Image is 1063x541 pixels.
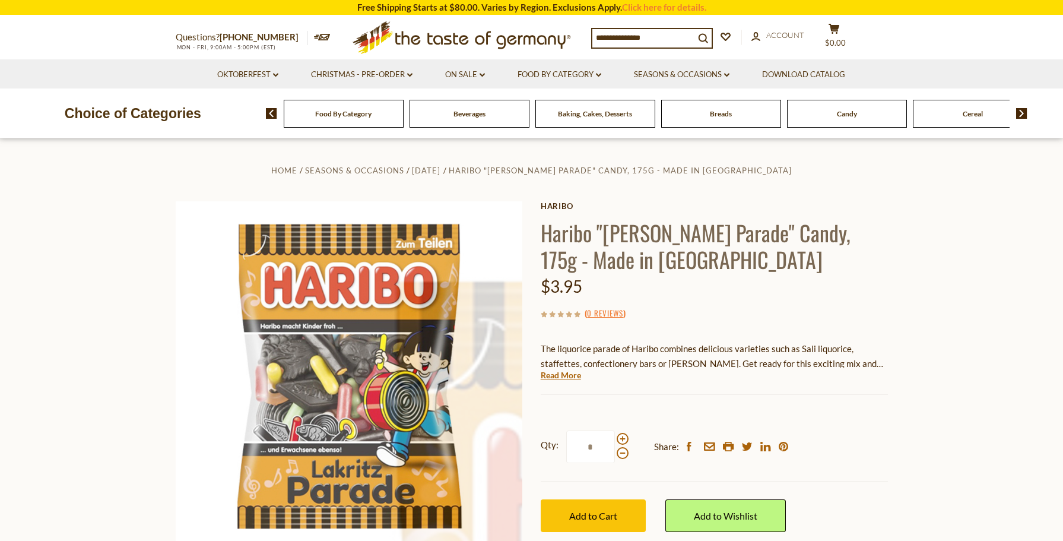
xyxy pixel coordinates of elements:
span: The liquorice parade of Haribo combines delicious varieties such as Sali liquorice, staffettes, c... [541,343,883,384]
a: Breads [710,109,732,118]
a: Haribo "[PERSON_NAME] Parade" Candy, 175g - Made in [GEOGRAPHIC_DATA] [449,166,792,175]
a: [DATE] [412,166,440,175]
h1: Haribo "[PERSON_NAME] Parade" Candy, 175g - Made in [GEOGRAPHIC_DATA] [541,219,888,273]
input: Qty: [566,431,615,463]
a: Click here for details. [622,2,706,12]
span: Add to Cart [569,510,617,521]
img: previous arrow [266,108,277,119]
a: Add to Wishlist [665,499,786,532]
a: Oktoberfest [217,68,278,81]
a: Seasons & Occasions [634,68,729,81]
a: Seasons & Occasions [305,166,404,175]
a: Beverages [453,109,486,118]
a: Food By Category [315,109,372,118]
strong: Qty: [541,438,559,453]
a: 0 Reviews [587,307,623,320]
a: Home [271,166,297,175]
span: Share: [654,439,679,454]
a: [PHONE_NUMBER] [220,31,299,42]
span: MON - FRI, 9:00AM - 5:00PM (EST) [176,44,277,50]
span: $0.00 [825,38,846,48]
a: On Sale [445,68,485,81]
span: Account [766,30,804,40]
a: Cereal [963,109,983,118]
button: $0.00 [817,23,852,53]
a: Christmas - PRE-ORDER [311,68,412,81]
a: Food By Category [518,68,601,81]
p: Questions? [176,30,307,45]
a: Baking, Cakes, Desserts [558,109,632,118]
a: Account [751,29,804,42]
a: Haribo [541,201,888,211]
img: next arrow [1016,108,1027,119]
span: ( ) [585,307,626,319]
a: Read More [541,369,581,381]
a: Candy [837,109,857,118]
a: Download Catalog [762,68,845,81]
span: $3.95 [541,276,582,296]
button: Add to Cart [541,499,646,532]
